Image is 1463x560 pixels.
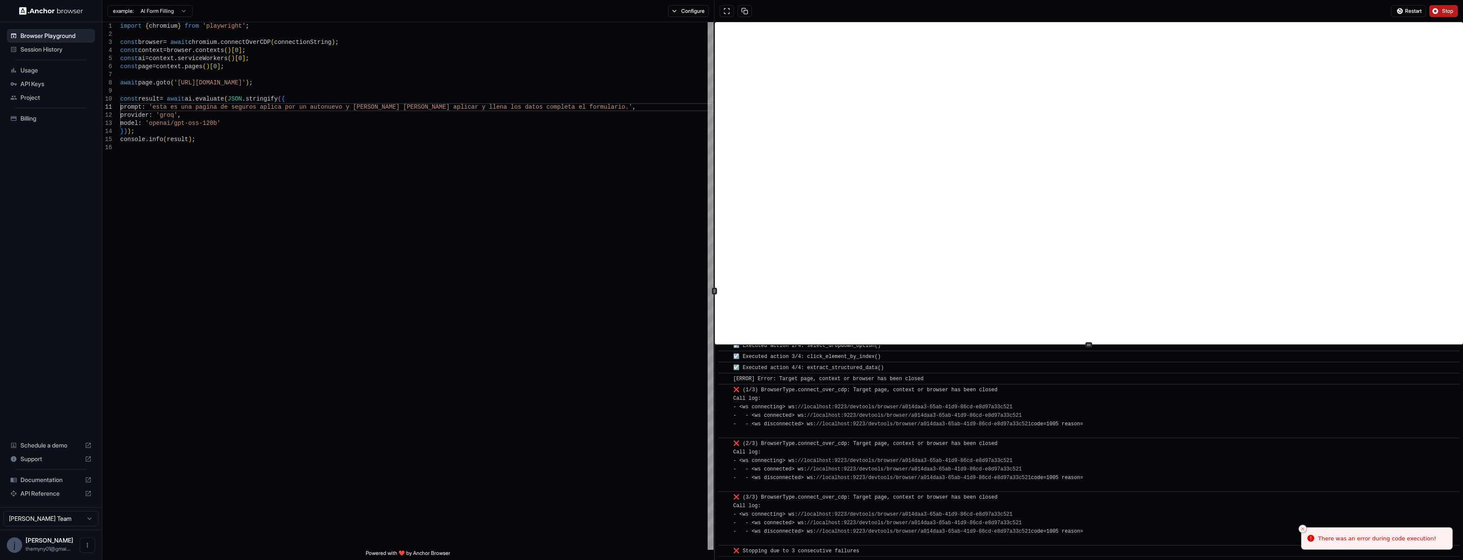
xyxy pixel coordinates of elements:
span: import [120,23,142,29]
span: { [281,95,285,102]
span: Support [20,455,81,463]
span: API Keys [20,80,92,88]
span: } [120,128,124,135]
span: ; [242,47,246,54]
span: result [167,136,188,143]
span: ​ [723,375,727,383]
span: ; [220,63,224,70]
span: [ [231,47,234,54]
span: ❌ (1/3) BrowserType.connect_over_cdp: Target page, context or browser has been closed Call log: -... [733,387,1083,436]
div: 4 [102,46,112,55]
span: Powered with ❤️ by Anchor Browser [366,550,450,560]
a: //localhost:9223/devtools/browser/a014daa3-65ab-41d9-86cd-e8d97a33c521 [807,466,1022,472]
span: Usage [20,66,92,75]
div: 1 [102,22,112,30]
span: . [192,95,195,102]
span: 'esta es una pagina de seguros aplica por un auto [149,104,324,110]
span: themyny01@gmail.com [26,546,70,552]
div: There was an error during code execution! [1318,534,1436,543]
span: ​ [723,386,727,394]
span: ( [163,136,167,143]
div: 15 [102,136,112,144]
a: //localhost:9223/devtools/browser/a014daa3-65ab-41d9-86cd-e8d97a33c521 [807,520,1022,526]
span: Schedule a demo [20,441,81,450]
div: j [7,537,22,553]
button: Open menu [80,537,95,553]
div: 16 [102,144,112,152]
span: = [163,47,167,54]
div: 13 [102,119,112,127]
div: Project [7,91,95,104]
span: ( [224,95,228,102]
a: //localhost:9223/devtools/browser/a014daa3-65ab-41d9-86cd-e8d97a33c521 [816,475,1031,481]
span: ( [224,47,228,54]
span: 'playwright' [202,23,246,29]
span: evaluate [195,95,224,102]
span: , [177,112,181,118]
div: Schedule a demo [7,439,95,452]
div: API Reference [7,487,95,500]
span: provider [120,112,149,118]
span: ❌ (3/3) BrowserType.connect_over_cdp: Target page, context or browser has been closed Call log: -... [733,494,1083,543]
span: ; [246,23,249,29]
span: context [156,63,181,70]
span: connectionString [274,39,331,46]
span: ​ [723,439,727,448]
div: 10 [102,95,112,103]
span: [ [210,63,213,70]
div: 9 [102,87,112,95]
span: serviceWorkers [177,55,228,62]
span: } [177,23,181,29]
div: Usage [7,64,95,77]
span: ( [278,95,281,102]
span: Project [20,93,92,102]
a: //localhost:9223/devtools/browser/a014daa3-65ab-41d9-86cd-e8d97a33c521 [816,528,1031,534]
span: result [138,95,159,102]
span: page [138,63,153,70]
span: . [192,47,195,54]
span: Documentation [20,476,81,484]
span: ​ [723,341,727,350]
div: 12 [102,111,112,119]
span: Session History [20,45,92,54]
span: = [159,95,163,102]
span: JSON [228,95,242,102]
span: . [145,136,149,143]
span: chromium [149,23,177,29]
span: ❌ (2/3) BrowserType.connect_over_cdp: Target page, context or browser has been closed Call log: -... [733,441,1083,489]
span: ) [206,63,210,70]
div: Support [7,452,95,466]
span: ] [217,63,220,70]
span: const [120,95,138,102]
span: contexts [195,47,224,54]
span: await [167,95,185,102]
button: Configure [668,5,709,17]
div: 8 [102,79,112,87]
span: ( [271,39,274,46]
span: ) [231,55,234,62]
span: ) [188,136,192,143]
img: Anchor Logo [19,7,83,15]
span: Restart [1405,8,1422,14]
span: goto [156,79,171,86]
span: chromium [188,39,217,46]
span: ☑️ Executed action 4/4: extract_structured_data() [733,365,884,371]
span: . [174,55,177,62]
button: Stop [1429,5,1458,17]
a: //localhost:9223/devtools/browser/a014daa3-65ab-41d9-86cd-e8d97a33c521 [798,404,1012,410]
span: model [120,120,138,127]
span: browser [138,39,163,46]
div: API Keys [7,77,95,91]
span: , [632,104,636,110]
span: nuevo y [PERSON_NAME] [PERSON_NAME] aplicar y llena los da [324,104,532,110]
a: //localhost:9223/devtools/browser/a014daa3-65ab-41d9-86cd-e8d97a33c521 [807,413,1022,419]
span: Stop [1442,8,1454,14]
button: Open in full screen [720,5,734,17]
span: ( [202,63,206,70]
div: 11 [102,103,112,111]
span: browser [167,47,192,54]
span: . [153,79,156,86]
span: Billing [20,114,92,123]
span: ai [138,55,145,62]
span: . [217,39,220,46]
